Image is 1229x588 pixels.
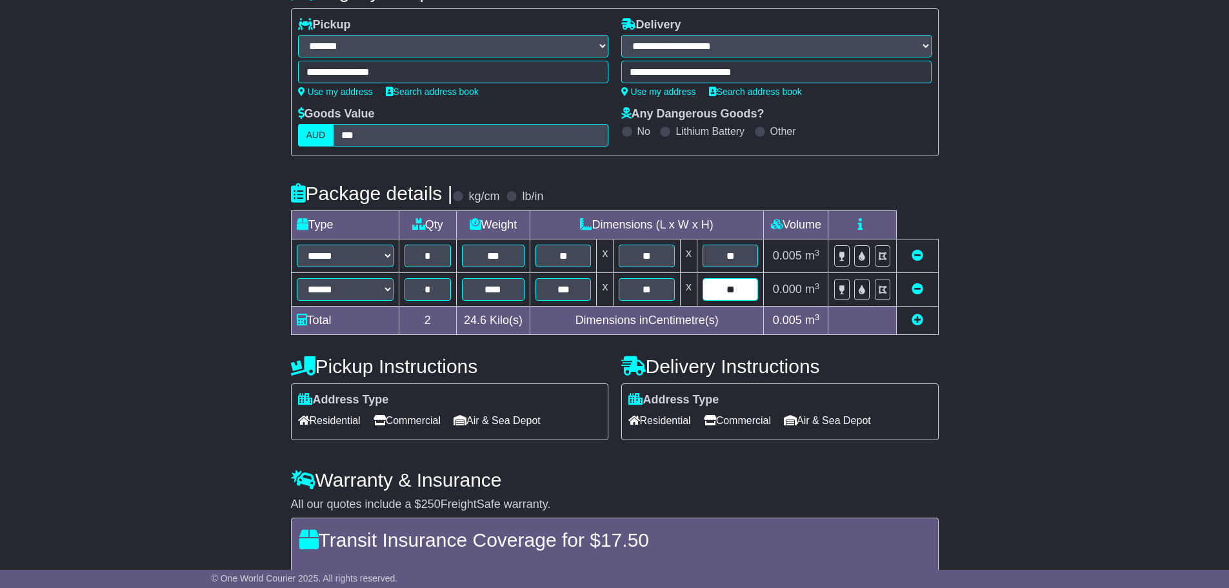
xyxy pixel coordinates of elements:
[468,190,499,204] label: kg/cm
[291,498,939,512] div: All our quotes include a $ FreightSafe warranty.
[291,211,399,239] td: Type
[298,107,375,121] label: Goods Value
[628,411,691,431] span: Residential
[421,498,441,511] span: 250
[454,411,541,431] span: Air & Sea Depot
[912,249,923,262] a: Remove this item
[770,125,796,137] label: Other
[291,356,608,377] h4: Pickup Instructions
[815,248,820,258] sup: 3
[291,469,939,491] h4: Warranty & Insurance
[530,211,764,239] td: Dimensions (L x W x H)
[212,573,398,583] span: © One World Courier 2025. All rights reserved.
[597,239,614,273] td: x
[637,125,650,137] label: No
[298,411,361,431] span: Residential
[805,314,820,327] span: m
[912,314,923,327] a: Add new item
[773,283,802,296] span: 0.000
[298,18,351,32] label: Pickup
[298,393,389,407] label: Address Type
[291,183,453,204] h4: Package details |
[805,249,820,262] span: m
[298,124,334,147] label: AUD
[299,529,930,551] h4: Transit Insurance Coverage for $
[374,411,441,431] span: Commercial
[621,18,681,32] label: Delivery
[912,283,923,296] a: Remove this item
[784,411,871,431] span: Air & Sea Depot
[386,86,479,97] a: Search address book
[815,312,820,322] sup: 3
[621,107,764,121] label: Any Dangerous Goods?
[601,529,649,551] span: 17.50
[522,190,543,204] label: lb/in
[675,125,744,137] label: Lithium Battery
[773,249,802,262] span: 0.005
[815,281,820,291] sup: 3
[298,86,373,97] a: Use my address
[621,356,939,377] h4: Delivery Instructions
[805,283,820,296] span: m
[628,393,719,407] label: Address Type
[456,307,530,335] td: Kilo(s)
[456,211,530,239] td: Weight
[680,273,697,307] td: x
[773,314,802,327] span: 0.005
[621,86,696,97] a: Use my address
[597,273,614,307] td: x
[680,239,697,273] td: x
[291,307,399,335] td: Total
[530,307,764,335] td: Dimensions in Centimetre(s)
[704,411,771,431] span: Commercial
[764,211,828,239] td: Volume
[464,314,486,327] span: 24.6
[399,211,456,239] td: Qty
[709,86,802,97] a: Search address book
[399,307,456,335] td: 2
